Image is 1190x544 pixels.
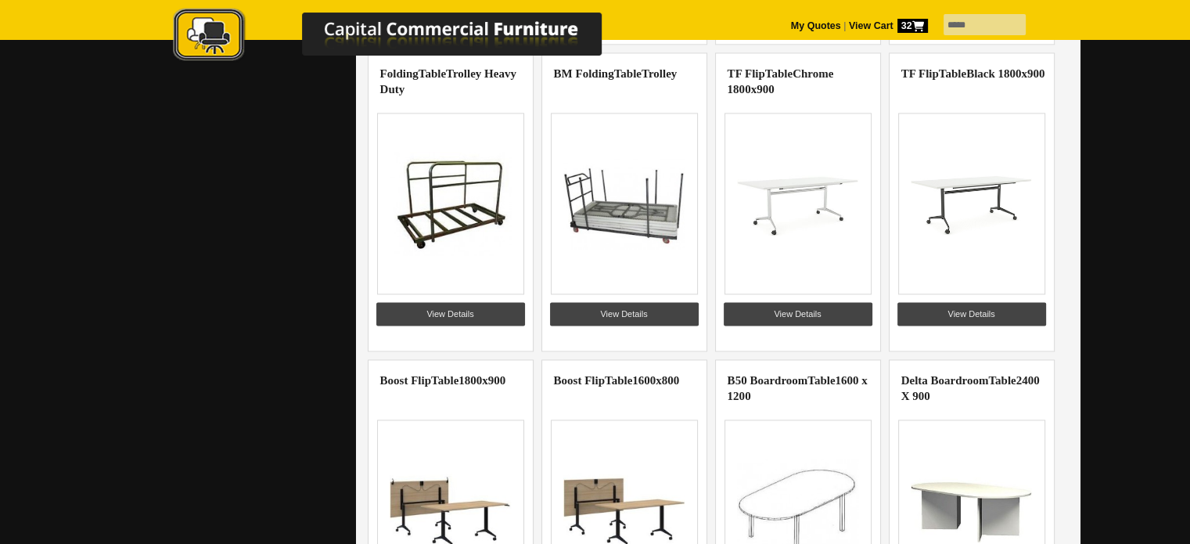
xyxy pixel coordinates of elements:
a: Capital Commercial Furniture Logo [130,8,678,70]
span: 32 [897,19,928,33]
a: Boost FlipTable1800x900 [380,374,506,387]
highlight: Table [605,374,632,387]
highlight: Table [939,67,966,80]
a: My Quotes [791,20,841,31]
a: View Details [376,302,525,326]
a: TF FlipTableBlack 1800x900 [901,67,1045,80]
a: View Cart32 [846,20,927,31]
a: Boost FlipTable1600x800 [554,374,680,387]
a: Delta BoardroomTable2400 X 900 [901,374,1040,402]
a: View Details [550,302,699,326]
a: View Details [724,302,872,326]
highlight: Table [807,374,835,387]
a: TF FlipTableChrome 1800x900 [728,67,834,95]
a: View Details [897,302,1046,326]
img: Capital Commercial Furniture Logo [130,8,678,65]
strong: View Cart [849,20,928,31]
highlight: Table [765,67,793,80]
a: B50 BoardroomTable1600 x 1200 [728,374,868,402]
highlight: Table [988,374,1016,387]
highlight: Table [431,374,458,387]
